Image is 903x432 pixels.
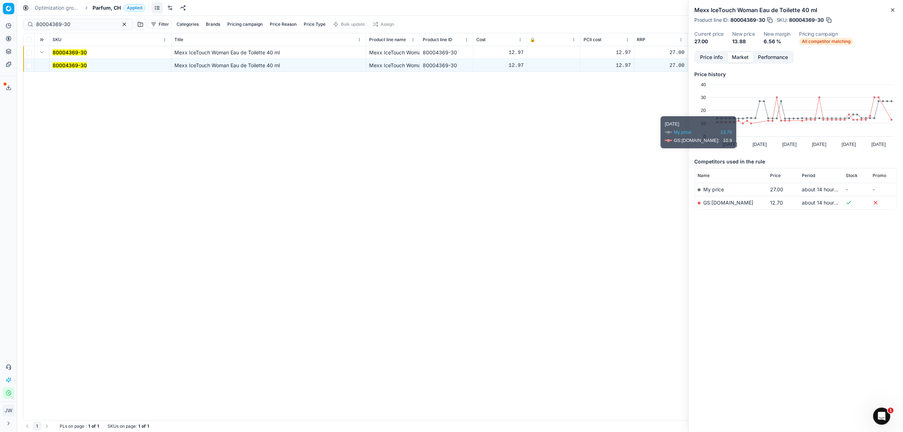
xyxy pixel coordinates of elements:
[23,422,31,431] button: Go to previous page
[369,20,397,29] button: Assign
[53,62,87,68] mark: 80004369-30
[732,38,755,45] dd: 13.88
[870,183,897,196] td: -
[812,142,827,147] text: [DATE]
[728,52,754,63] button: Market
[476,49,524,56] div: 12.97
[174,49,280,55] span: Mexx IceTouch Woman Eau de Toilette 40 ml
[777,18,788,23] span: SKU :
[842,142,856,147] text: [DATE]
[53,37,61,43] span: SKU
[35,4,80,11] a: Optimization groups
[783,142,797,147] text: [DATE]
[637,62,685,69] div: 27.00
[701,95,706,100] text: 30
[770,173,781,178] span: Price
[873,173,887,178] span: Promo
[704,186,724,192] span: My price
[476,62,524,69] div: 12.97
[423,62,470,69] div: 80004369-30
[88,423,90,429] strong: 1
[770,200,783,206] span: 12.70
[698,173,710,178] span: Name
[701,82,706,87] text: 40
[23,422,51,431] nav: pagination
[38,35,46,44] button: Expand all
[730,16,765,24] span: 80004369-30
[584,49,631,56] div: 12.97
[695,31,724,36] dt: Current price
[695,38,724,45] dd: 27.00
[60,423,99,429] div: :
[423,49,470,56] div: 80004369-30
[754,52,793,63] button: Performance
[174,37,183,43] span: Title
[174,20,202,29] button: Categories
[203,20,223,29] button: Brands
[584,37,601,43] span: PCII cost
[124,4,145,11] span: Applied
[584,62,631,69] div: 12.97
[637,49,685,56] div: 27.00
[142,423,146,429] strong: of
[695,71,897,78] h5: Price history
[93,4,121,11] span: Parfum, CH
[224,20,266,29] button: Pricing campaign
[3,405,14,416] button: JW
[770,186,783,192] span: 27.00
[108,423,137,429] span: SKUs on page :
[723,142,737,147] text: [DATE]
[38,48,46,57] button: Expand
[423,37,452,43] span: Product line ID
[147,423,149,429] strong: 1
[799,31,854,36] dt: Pricing campaign
[872,142,886,147] text: [DATE]
[53,49,87,55] mark: 80004369-30
[530,37,535,43] span: 🔒
[846,173,858,178] span: Stock
[802,173,815,178] span: Period
[267,20,299,29] button: Price Reason
[301,20,328,29] button: Price Type
[695,18,729,23] span: Product line ID :
[701,108,706,113] text: 20
[36,21,114,28] input: Search by SKU or title
[704,200,754,206] a: GS:[DOMAIN_NAME]
[476,37,486,43] span: Cost
[695,6,897,14] h2: Mexx IceTouch Woman Eau de Toilette 40 ml
[138,423,140,429] strong: 1
[35,4,145,11] nav: breadcrumb
[799,38,854,45] span: All competitor matching
[369,37,406,43] span: Product line name
[93,4,145,11] span: Parfum, CHApplied
[802,186,847,192] span: about 14 hours ago
[97,423,99,429] strong: 1
[696,52,728,63] button: Price info
[174,62,280,68] span: Mexx IceTouch Woman Eau de Toilette 40 ml
[369,49,417,56] div: Mexx IceTouch Woman Eau de Toilette 40 ml
[53,49,87,56] button: 80004369-30
[60,423,84,429] span: PLs on page
[330,20,368,29] button: Bulk update
[43,422,51,431] button: Go to next page
[53,62,87,69] button: 80004369-30
[695,158,897,165] h5: Competitors used in the rule
[148,20,172,29] button: Filter
[843,183,870,196] td: -
[33,422,41,431] button: 1
[701,121,706,126] text: 10
[888,408,894,413] span: 1
[637,37,646,43] span: RRP
[732,31,755,36] dt: New price
[789,16,824,24] span: 80004369-30
[753,142,767,147] text: [DATE]
[91,423,96,429] strong: of
[802,200,847,206] span: about 14 hours ago
[764,31,791,36] dt: New margin
[764,38,791,45] dd: 6.56 %
[369,62,417,69] div: Mexx IceTouch Woman Eau de Toilette 40 ml
[873,408,890,425] iframe: Intercom live chat
[704,134,706,139] text: 0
